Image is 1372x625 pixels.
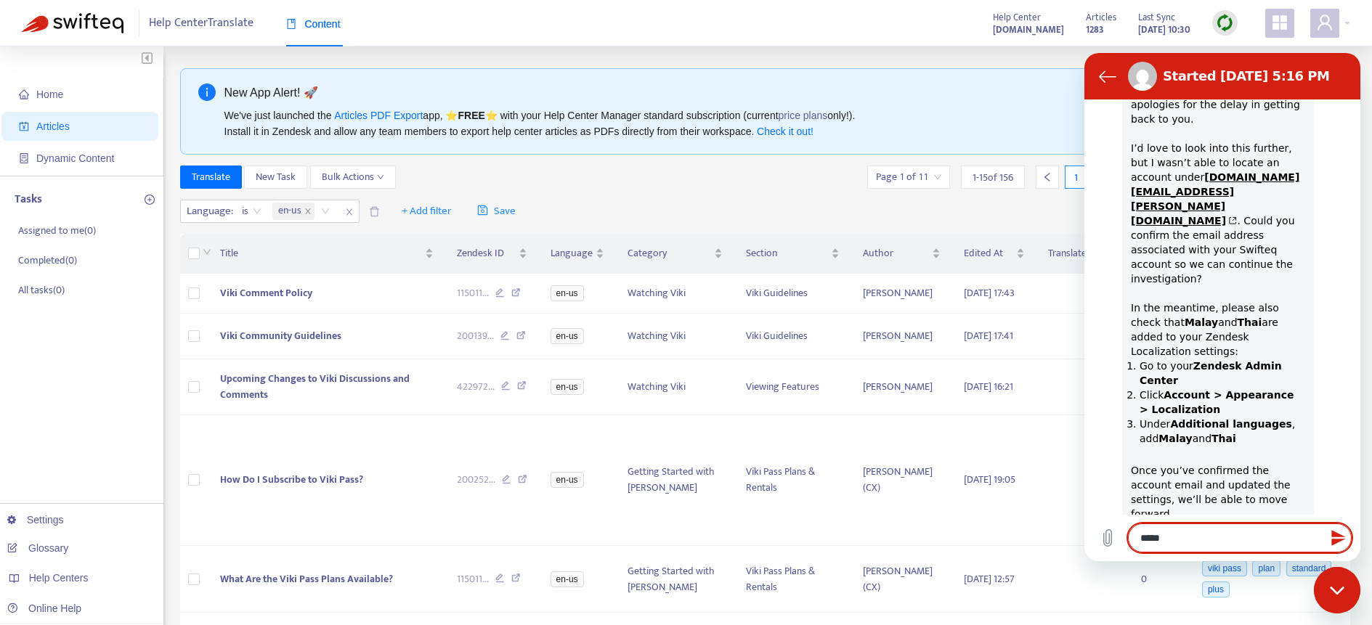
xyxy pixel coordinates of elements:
button: + Add filter [391,200,463,223]
strong: [DATE] 10:30 [1138,22,1190,38]
span: Home [36,89,63,100]
iframe: Button to launch messaging window, conversation in progress [1314,567,1360,613]
span: Zendesk ID [457,245,516,261]
span: plus [1202,581,1230,597]
button: saveSave [466,200,527,223]
td: Getting Started with [PERSON_NAME] [616,546,734,613]
strong: Malay [100,264,134,275]
button: Translate [180,166,242,189]
li: Go to your [55,306,221,335]
span: en-us [278,203,301,220]
a: [DOMAIN_NAME] [993,21,1064,38]
li: Under , add and [55,364,221,393]
th: Edited At [952,234,1036,274]
span: New Task [256,169,296,185]
b: FREE [458,110,484,121]
span: Language [551,245,593,261]
th: Author [851,234,951,274]
a: Glossary [7,542,68,554]
p: Completed ( 0 ) [18,253,77,268]
span: plan [1252,560,1280,576]
strong: Thai [127,380,152,391]
span: is [242,200,261,222]
span: 200139 ... [457,328,494,344]
th: Category [616,234,734,274]
span: 115011 ... [457,571,489,587]
a: price plans [779,110,828,121]
span: How Do I Subscribe to Viki Pass? [220,471,363,488]
span: standard [1286,560,1332,576]
span: What Are the Viki Pass Plans Available? [220,571,393,587]
span: en-us [551,571,584,587]
svg: (opens in a new tab) [142,163,153,172]
span: en-us [551,379,584,395]
img: sync.dc5367851b00ba804db3.png [1216,14,1234,32]
strong: Account > Appearance > Localization [55,336,209,362]
span: container [19,153,29,163]
span: left [1042,172,1052,182]
span: Bulk Actions [322,169,384,185]
span: [DATE] 17:43 [964,285,1015,301]
th: Language [539,234,616,274]
span: Content [286,18,341,30]
span: [DATE] 12:57 [964,571,1015,587]
a: [DOMAIN_NAME][EMAIL_ADDRESS][PERSON_NAME][DOMAIN_NAME](opens in a new tab) [46,118,215,173]
span: 200252 ... [457,472,495,488]
span: Category [628,245,711,261]
li: Click [55,335,221,364]
span: Translate [192,169,230,185]
a: Articles PDF Export [334,110,423,121]
td: Watching Viki [616,359,734,415]
span: appstore [1271,14,1288,31]
span: down [203,248,211,256]
td: Watching Viki [616,274,734,314]
td: [PERSON_NAME] [851,314,951,359]
span: Save [477,203,516,220]
span: Help Centers [29,572,89,584]
span: save [477,205,488,216]
a: Settings [7,514,64,526]
button: Upload file [9,470,38,499]
button: New Task [244,166,307,189]
th: Title [208,234,445,274]
span: Last Sync [1138,9,1175,25]
span: Author [863,245,928,261]
button: Send message [238,470,267,499]
strong: Malay [74,380,107,391]
p: All tasks ( 0 ) [18,282,65,298]
td: [PERSON_NAME] (CX) [851,415,951,547]
button: Bulk Actionsdown [310,166,396,189]
td: [PERSON_NAME] [851,274,951,314]
a: Check it out! [757,126,813,137]
span: Help Center Translate [149,9,253,37]
span: en-us [551,285,584,301]
span: Edited At [964,245,1013,261]
td: Viki Pass Plans & Rentals [734,415,852,547]
span: Translated At [1048,245,1106,261]
span: [DATE] 17:41 [964,327,1013,344]
td: Getting Started with [PERSON_NAME] [616,415,734,547]
span: en-us [551,472,584,488]
img: Swifteq [22,13,123,33]
td: 0 [1129,546,1188,613]
span: close [304,208,312,215]
th: Section [734,234,852,274]
span: Dynamic Content [36,152,114,164]
p: Assigned to me ( 0 ) [18,223,96,238]
span: 422972 ... [457,379,495,395]
strong: 1283 [1086,22,1104,38]
span: viki pass [1202,560,1247,576]
span: Upcoming Changes to Viki Discussions and Comments [220,370,410,403]
td: [PERSON_NAME] (CX) [851,546,951,613]
span: en-us [272,203,314,220]
strong: [DOMAIN_NAME] [993,22,1064,38]
span: home [19,89,29,99]
span: Viki Comment Policy [220,285,312,301]
td: Viki Guidelines [734,274,852,314]
span: [DATE] 19:05 [964,471,1015,488]
span: book [286,19,296,29]
span: close [340,203,359,221]
div: Hey [PERSON_NAME], Thanks for your patience, and apologies for the delay in getting back to you. ... [46,1,221,541]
